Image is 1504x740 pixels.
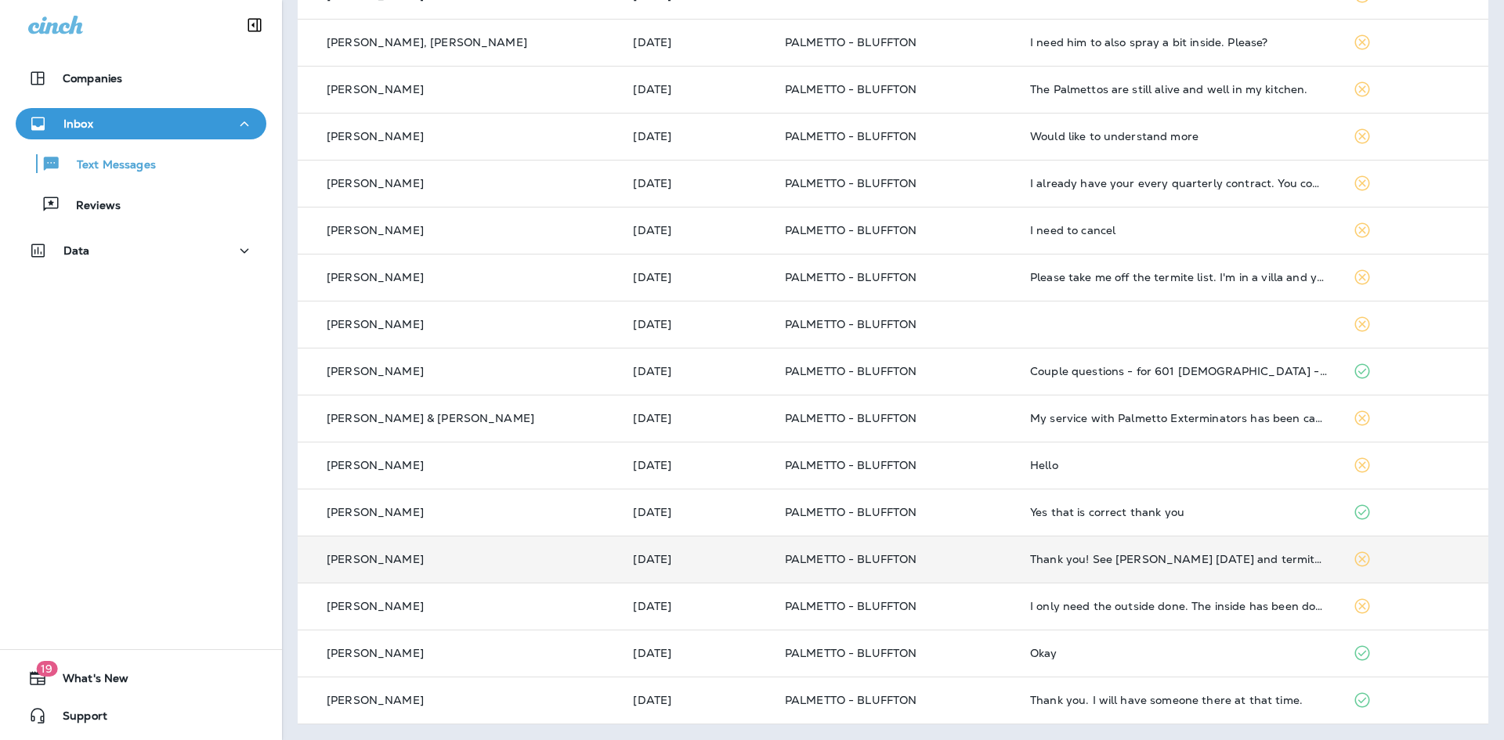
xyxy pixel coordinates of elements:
button: Collapse Sidebar [233,9,277,41]
p: [PERSON_NAME] & [PERSON_NAME] [327,412,534,424]
span: PALMETTO - BLUFFTON [785,458,917,472]
button: Data [16,235,266,266]
span: 19 [36,661,57,677]
p: Jul 31, 2025 11:30 AM [633,694,759,706]
p: Aug 8, 2025 11:54 AM [633,83,759,96]
span: PALMETTO - BLUFFTON [785,364,917,378]
div: I need him to also spray a bit inside. Please? [1030,36,1328,49]
button: Companies [16,63,266,94]
span: PALMETTO - BLUFFTON [785,552,917,566]
p: Aug 7, 2025 10:37 AM [633,318,759,330]
div: Hello [1030,459,1328,471]
p: Aug 4, 2025 03:55 PM [633,506,759,518]
div: I only need the outside done. The inside has been done. When your guy came to do the outside I th... [1030,600,1328,612]
span: PALMETTO - BLUFFTON [785,82,917,96]
button: Text Messages [16,147,266,180]
span: PALMETTO - BLUFFTON [785,223,917,237]
p: [PERSON_NAME] [327,83,424,96]
div: Would like to understand more [1030,130,1328,143]
p: Companies [63,72,122,85]
p: [PERSON_NAME] [327,365,424,377]
p: Aug 8, 2025 10:31 AM [633,224,759,236]
p: Aug 1, 2025 09:24 AM [633,647,759,659]
button: 19What's New [16,662,266,694]
button: Support [16,700,266,731]
div: I need to cancel [1030,224,1328,236]
span: PALMETTO - BLUFFTON [785,505,917,519]
span: PALMETTO - BLUFFTON [785,35,917,49]
p: [PERSON_NAME] [327,318,424,330]
span: PALMETTO - BLUFFTON [785,599,917,613]
button: Reviews [16,188,266,221]
div: Couple questions - for 601 Huguenin - is it possible to have less than quarterly frequency? perha... [1030,365,1328,377]
span: PALMETTO - BLUFFTON [785,693,917,707]
span: PALMETTO - BLUFFTON [785,317,917,331]
p: Data [63,244,90,257]
p: Aug 8, 2025 11:06 AM [633,130,759,143]
p: Aug 10, 2025 11:30 AM [633,36,759,49]
p: [PERSON_NAME] [327,130,424,143]
p: Aug 8, 2025 10:29 AM [633,271,759,283]
p: Aug 1, 2025 09:39 AM [633,600,759,612]
p: Aug 8, 2025 10:40 AM [633,177,759,190]
p: Text Messages [61,158,156,173]
p: Aug 5, 2025 10:33 AM [633,459,759,471]
p: [PERSON_NAME] [327,600,424,612]
span: PALMETTO - BLUFFTON [785,270,917,284]
p: [PERSON_NAME] [327,694,424,706]
div: The Palmettos are still alive and well in my kitchen. [1030,83,1328,96]
p: Aug 1, 2025 10:13 AM [633,553,759,565]
div: Okay [1030,647,1328,659]
p: Reviews [60,199,121,214]
span: What's New [47,672,128,691]
div: Yes that is correct thank you [1030,506,1328,518]
span: PALMETTO - BLUFFTON [785,129,917,143]
span: PALMETTO - BLUFFTON [785,646,917,660]
span: PALMETTO - BLUFFTON [785,176,917,190]
p: [PERSON_NAME] [327,271,424,283]
p: Aug 5, 2025 11:01 AM [633,412,759,424]
p: Inbox [63,117,93,130]
span: Support [47,709,107,728]
p: Aug 6, 2025 07:11 AM [633,365,759,377]
p: [PERSON_NAME] [327,647,424,659]
p: [PERSON_NAME] [327,553,424,565]
p: [PERSON_NAME] [327,506,424,518]
p: [PERSON_NAME] [327,224,424,236]
button: Inbox [16,108,266,139]
div: I already have your every quarterly contract. You come out to my home! [1030,177,1328,190]
span: PALMETTO - BLUFFTON [785,411,917,425]
p: [PERSON_NAME] [327,459,424,471]
div: Thank you. I will have someone there at that time. [1030,694,1328,706]
div: Please take me off the termite list. I'm in a villa and you won't insure me unless the whole buil... [1030,271,1328,283]
p: [PERSON_NAME] [327,177,424,190]
p: [PERSON_NAME], [PERSON_NAME] [327,36,527,49]
div: My service with Palmetto Exterminators has been cancelled. Please stop texts! Thank you [1030,412,1328,424]
div: Thank you! See Brady on Monday and termite guy on Tuesday 😃 [1030,553,1328,565]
